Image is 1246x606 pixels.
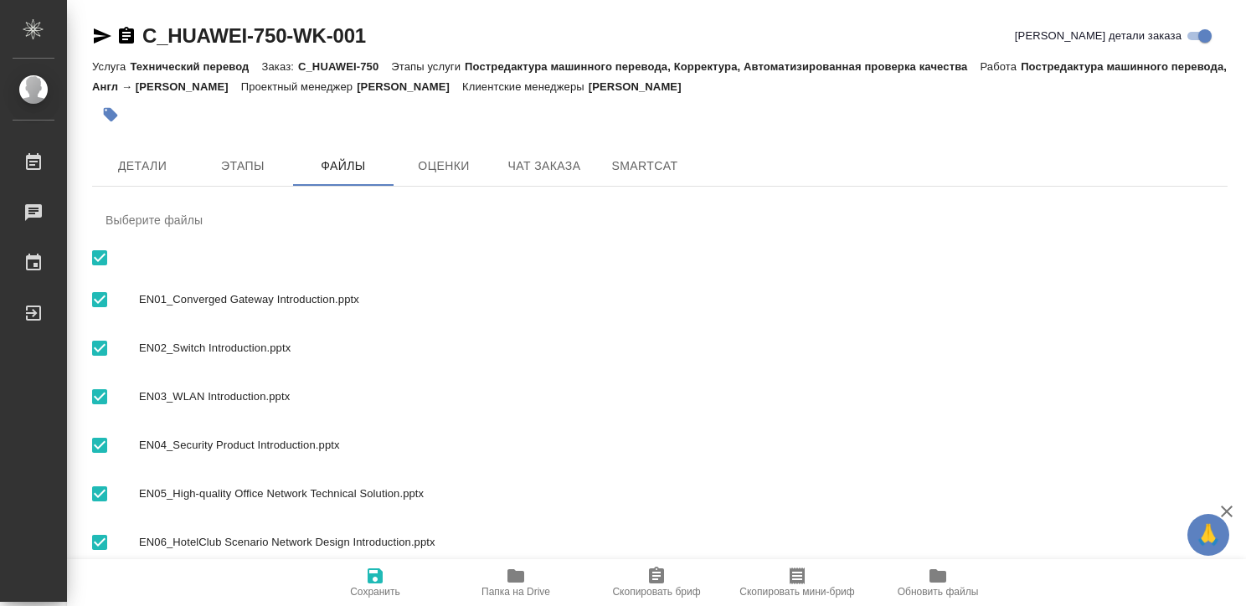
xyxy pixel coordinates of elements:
[303,156,384,177] span: Файлы
[262,60,298,73] p: Заказ:
[92,200,1228,240] div: Выберите файлы
[357,80,462,93] p: [PERSON_NAME]
[142,24,366,47] a: C_HUAWEI-750-WK-001
[82,282,117,317] span: Выбрать все вложенные папки
[82,331,117,366] span: Выбрать все вложенные папки
[1015,28,1182,44] span: [PERSON_NAME] детали заказа
[350,586,400,598] span: Сохранить
[102,156,183,177] span: Детали
[298,60,391,73] p: C_HUAWEI-750
[404,156,484,177] span: Оценки
[241,80,357,93] p: Проектный менеджер
[305,559,445,606] button: Сохранить
[203,156,283,177] span: Этапы
[727,559,868,606] button: Скопировать мини-бриф
[92,275,1228,324] div: EN01_Converged Gateway Introduction.pptx
[92,470,1228,518] div: EN05_High-quality Office Network Technical Solution.pptx
[139,534,1214,551] span: EN06_HotelClub Scenario Network Design Introduction.pptx
[465,60,980,73] p: Постредактура машинного перевода, Корректура, Автоматизированная проверка качества
[1187,514,1229,556] button: 🙏
[481,586,550,598] span: Папка на Drive
[82,428,117,463] span: Выбрать все вложенные папки
[92,96,129,133] button: Добавить тэг
[82,476,117,511] span: Выбрать все вложенные папки
[462,80,589,93] p: Клиентские менеджеры
[868,559,1008,606] button: Обновить файлы
[504,156,584,177] span: Чат заказа
[391,60,465,73] p: Этапы услуги
[139,340,1214,357] span: EN02_Switch Introduction.pptx
[605,156,685,177] span: SmartCat
[1194,517,1223,552] span: 🙏
[130,60,261,73] p: Технический перевод
[898,586,979,598] span: Обновить файлы
[139,437,1214,454] span: EN04_Security Product Introduction.pptx
[139,291,1214,308] span: EN01_Converged Gateway Introduction.pptx
[139,485,1214,502] span: EN05_High-quality Office Network Technical Solution.pptx
[92,60,130,73] p: Услуга
[92,372,1228,421] div: EN03_WLAN Introduction.pptx
[981,60,1022,73] p: Работа
[589,80,694,93] p: [PERSON_NAME]
[586,559,727,606] button: Скопировать бриф
[82,525,117,560] span: Выбрать все вложенные папки
[92,518,1228,567] div: EN06_HotelClub Scenario Network Design Introduction.pptx
[116,26,136,46] button: Скопировать ссылку
[612,586,700,598] span: Скопировать бриф
[92,26,112,46] button: Скопировать ссылку для ЯМессенджера
[739,586,854,598] span: Скопировать мини-бриф
[92,324,1228,372] div: EN02_Switch Introduction.pptx
[82,379,117,414] span: Выбрать все вложенные папки
[445,559,586,606] button: Папка на Drive
[92,421,1228,470] div: EN04_Security Product Introduction.pptx
[139,388,1214,405] span: EN03_WLAN Introduction.pptx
